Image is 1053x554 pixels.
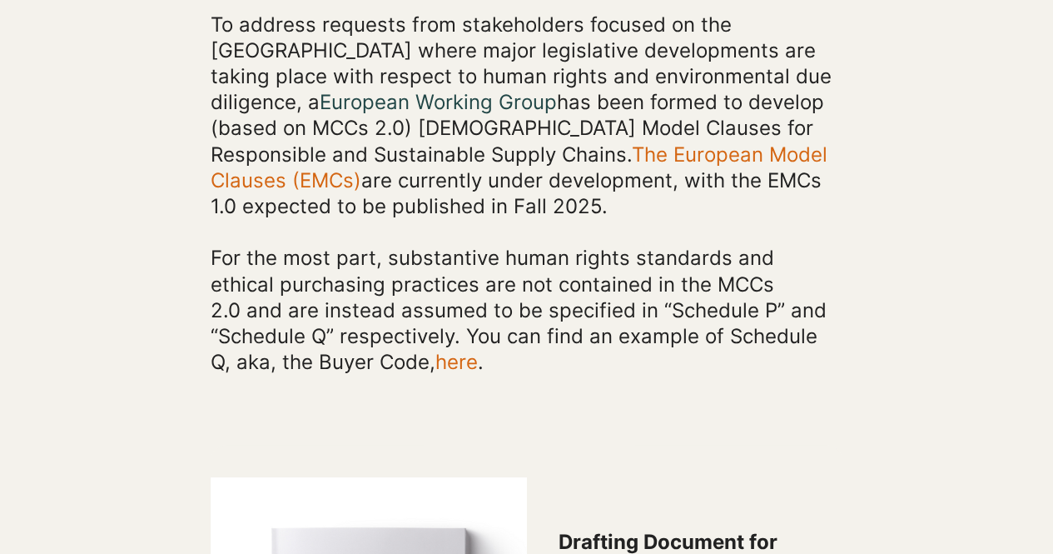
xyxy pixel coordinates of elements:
a: European Working Group [320,90,557,114]
a: here [435,350,478,374]
span: For the most part, substantive human rights standards and ethical purchasing practices are not co... [211,246,827,374]
span: To address requests from stakeholders focused on the [GEOGRAPHIC_DATA] where major legislative de... [211,12,832,218]
a: The European Model Clauses (EMCs) [211,142,827,192]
